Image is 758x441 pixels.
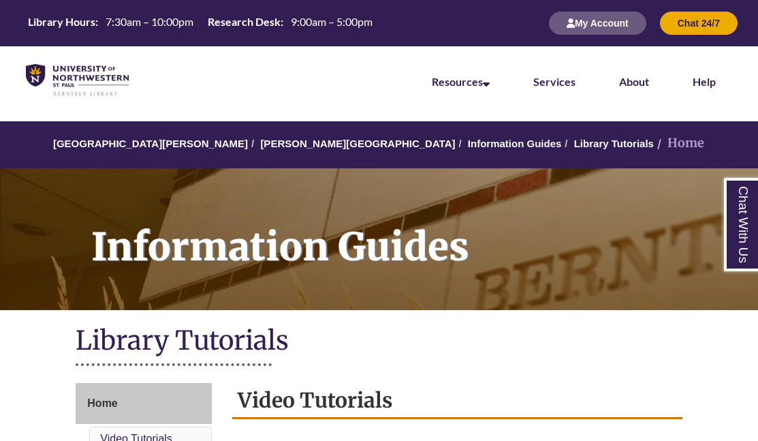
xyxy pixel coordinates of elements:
[660,17,738,29] a: Chat 24/7
[660,12,738,35] button: Chat 24/7
[260,138,455,149] a: [PERSON_NAME][GEOGRAPHIC_DATA]
[432,75,490,88] a: Resources
[468,138,562,149] a: Information Guides
[26,64,129,97] img: UNWSP Library Logo
[574,138,654,149] a: Library Tutorials
[619,75,649,88] a: About
[549,17,646,29] a: My Account
[291,15,373,28] span: 9:00am – 5:00pm
[22,14,100,29] th: Library Hours:
[533,75,575,88] a: Services
[76,383,212,424] a: Home
[654,134,704,153] li: Home
[693,75,716,88] a: Help
[22,14,378,33] a: Hours Today
[549,12,646,35] button: My Account
[87,397,117,409] span: Home
[202,14,285,29] th: Research Desk:
[106,15,193,28] span: 7:30am – 10:00pm
[22,14,378,31] table: Hours Today
[53,138,248,149] a: [GEOGRAPHIC_DATA][PERSON_NAME]
[232,383,682,419] h2: Video Tutorials
[76,168,758,292] h1: Information Guides
[76,324,682,360] h1: Library Tutorials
